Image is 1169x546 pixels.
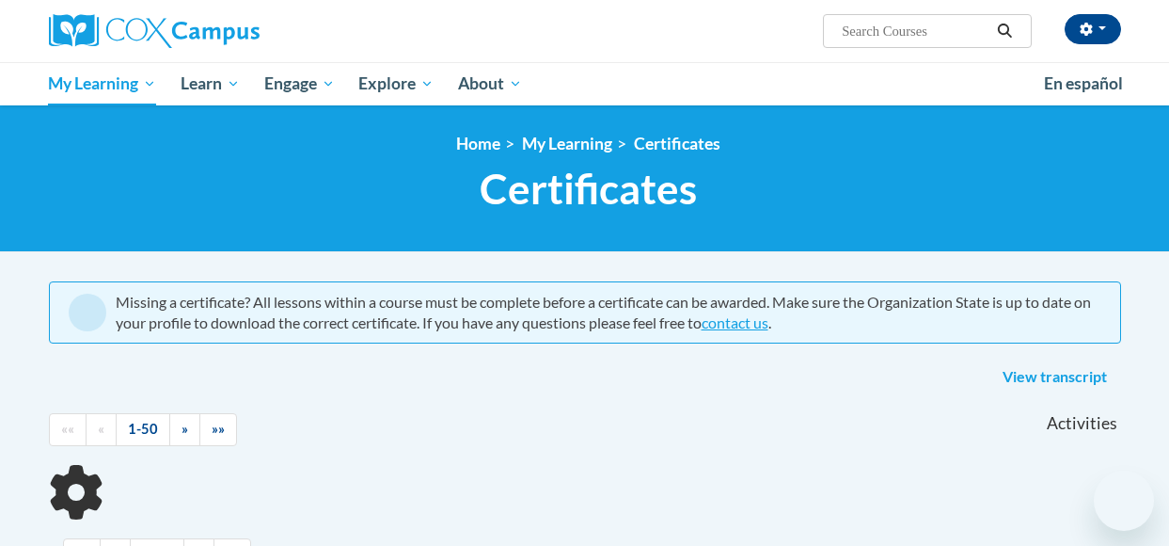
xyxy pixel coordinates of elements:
[252,62,347,105] a: Engage
[49,14,260,48] img: Cox Campus
[48,72,156,95] span: My Learning
[37,62,169,105] a: My Learning
[199,413,237,446] a: End
[116,292,1101,333] div: Missing a certificate? All lessons within a course must be complete before a certificate can be a...
[1044,73,1123,93] span: En español
[86,413,117,446] a: Previous
[458,72,522,95] span: About
[264,72,335,95] span: Engage
[1094,471,1154,531] iframe: Button to launch messaging window
[1065,14,1121,44] button: Account Settings
[169,413,200,446] a: Next
[168,62,252,105] a: Learn
[988,362,1121,393] a: View transcript
[990,20,1019,42] button: Search
[446,62,534,105] a: About
[98,421,104,437] span: «
[702,313,768,331] a: contact us
[456,134,500,153] a: Home
[49,14,387,48] a: Cox Campus
[212,421,225,437] span: »»
[1047,413,1117,434] span: Activities
[346,62,446,105] a: Explore
[522,134,612,153] a: My Learning
[358,72,434,95] span: Explore
[182,421,188,437] span: »
[116,413,170,446] a: 1-50
[480,164,697,214] span: Certificates
[35,62,1135,105] div: Main menu
[634,134,720,153] a: Certificates
[61,421,74,437] span: ««
[840,20,990,42] input: Search Courses
[1032,64,1135,104] a: En español
[181,72,240,95] span: Learn
[49,413,87,446] a: Begining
